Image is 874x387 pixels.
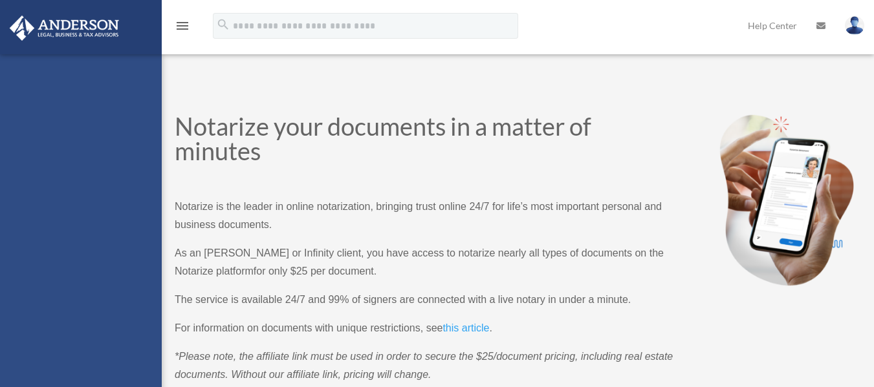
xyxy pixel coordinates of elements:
[6,16,123,41] img: Anderson Advisors Platinum Portal
[489,322,492,333] span: .
[442,322,489,340] a: this article
[845,16,864,35] img: User Pic
[175,201,662,230] span: Notarize is the leader in online notarization, bringing trust online 24/7 for life’s most importa...
[442,322,489,333] span: this article
[175,351,673,380] span: *Please note, the affiliate link must be used in order to secure the $25/document pricing, includ...
[175,114,677,169] h1: Notarize your documents in a matter of minutes
[175,294,631,305] span: The service is available 24/7 and 99% of signers are connected with a live notary in under a minute.
[175,18,190,34] i: menu
[175,322,442,333] span: For information on documents with unique restrictions, see
[175,23,190,34] a: menu
[716,114,858,286] img: Notarize-hero
[216,17,230,32] i: search
[254,266,377,277] span: for only $25 per document.
[175,247,664,277] span: As an [PERSON_NAME] or Infinity client, you have access to notarize nearly all types of documents...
